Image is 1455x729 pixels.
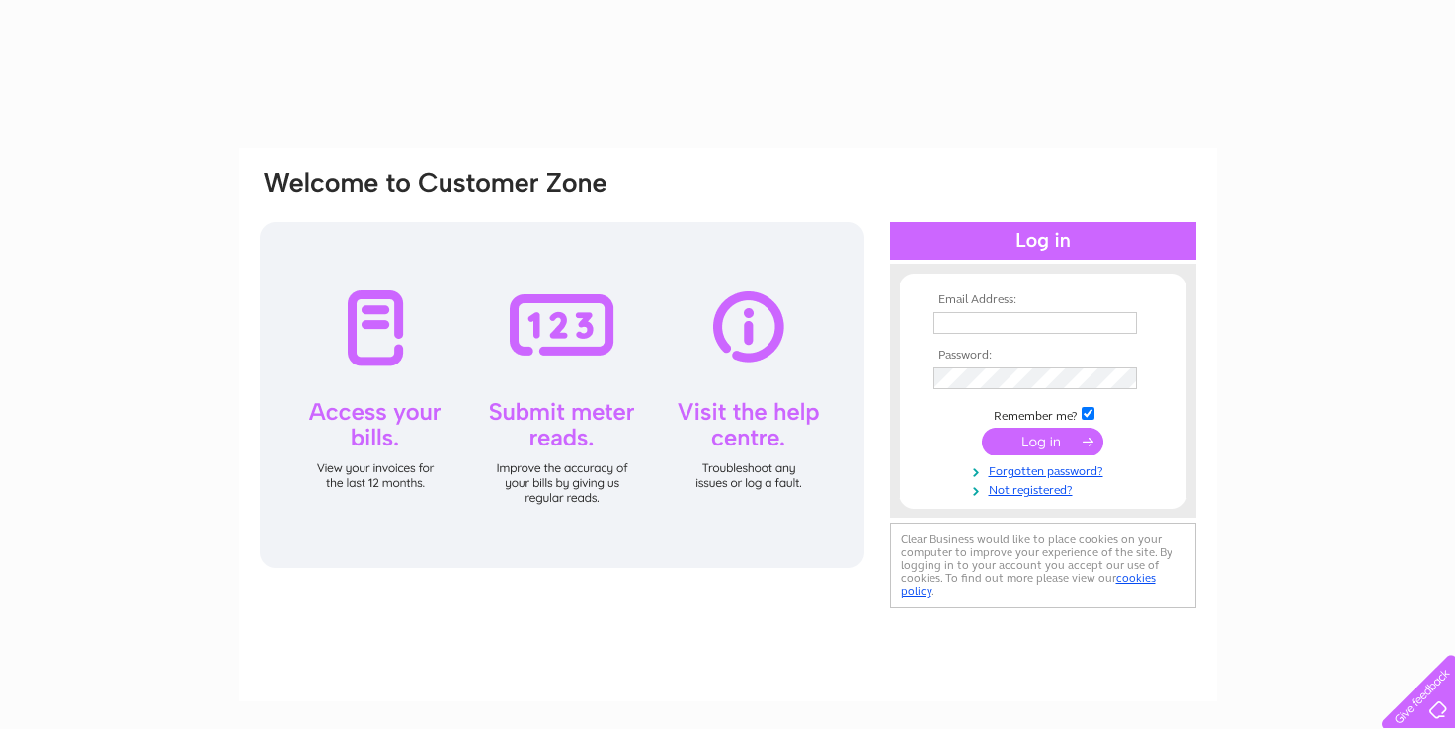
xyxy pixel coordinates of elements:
[890,523,1196,608] div: Clear Business would like to place cookies on your computer to improve your experience of the sit...
[929,293,1158,307] th: Email Address:
[933,479,1158,498] a: Not registered?
[901,571,1156,598] a: cookies policy
[933,460,1158,479] a: Forgotten password?
[982,428,1103,455] input: Submit
[929,349,1158,363] th: Password:
[929,404,1158,424] td: Remember me?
